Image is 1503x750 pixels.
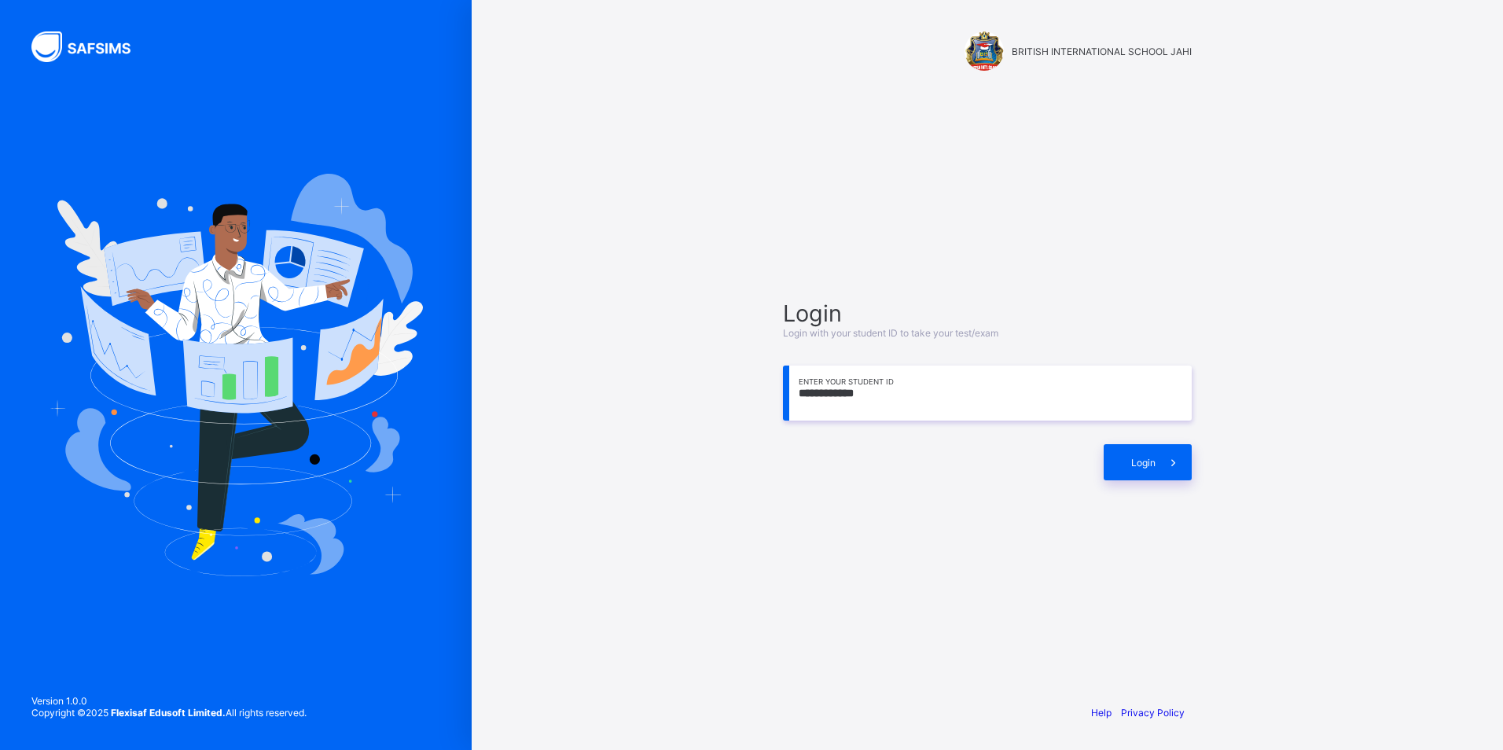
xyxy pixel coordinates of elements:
[31,695,307,707] span: Version 1.0.0
[783,327,998,339] span: Login with your student ID to take your test/exam
[31,31,149,62] img: SAFSIMS Logo
[1012,46,1192,57] span: BRITISH INTERNATIONAL SCHOOL JAHI
[1131,457,1156,469] span: Login
[1121,707,1185,719] a: Privacy Policy
[783,300,1192,327] span: Login
[111,707,226,719] strong: Flexisaf Edusoft Limited.
[31,707,307,719] span: Copyright © 2025 All rights reserved.
[49,174,423,576] img: Hero Image
[1091,707,1112,719] a: Help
